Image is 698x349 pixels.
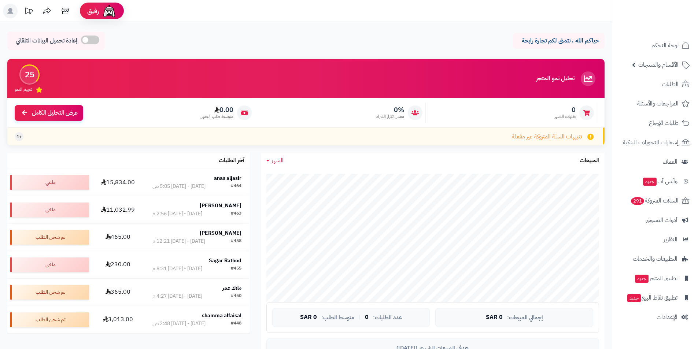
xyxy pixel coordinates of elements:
strong: [PERSON_NAME] [200,229,241,237]
span: 0 [365,314,369,321]
span: متوسط الطلب: [321,315,354,321]
span: إشعارات التحويلات البنكية [623,137,679,148]
div: [DATE] - [DATE] 8:31 م [152,265,202,272]
span: +1 [16,134,22,140]
span: الطلبات [662,79,679,89]
span: وآتس آب [642,176,677,186]
div: [DATE] - [DATE] 4:27 م [152,293,202,300]
span: جديد [635,275,649,283]
span: إعادة تحميل البيانات التلقائي [16,37,77,45]
div: تم شحن الطلب [10,230,89,245]
span: 291 [631,197,644,205]
div: #464 [231,183,241,190]
span: العملاء [663,157,677,167]
a: لوحة التحكم [617,37,694,54]
span: جديد [643,178,657,186]
a: السلات المتروكة291 [617,192,694,209]
a: إشعارات التحويلات البنكية [617,134,694,151]
span: الأقسام والمنتجات [638,60,679,70]
div: #463 [231,210,241,218]
img: logo-2.png [648,19,691,34]
td: 15,834.00 [92,169,144,196]
div: #458 [231,238,241,245]
span: المراجعات والأسئلة [637,99,679,109]
div: [DATE] - [DATE] 5:05 ص [152,183,206,190]
span: السلات المتروكة [630,196,679,206]
strong: Sagar Rathod [209,257,241,264]
span: رفيق [87,7,99,15]
a: تحديثات المنصة [19,4,38,20]
span: تطبيق المتجر [634,273,677,283]
div: ملغي [10,175,89,190]
span: تطبيق نقاط البيع [627,293,677,303]
span: | [359,315,361,320]
strong: [PERSON_NAME] [200,202,241,209]
a: الطلبات [617,75,694,93]
span: جديد [627,294,641,302]
span: 0 [554,106,576,114]
h3: آخر الطلبات [219,157,244,164]
a: الإعدادات [617,308,694,326]
a: تطبيق نقاط البيعجديد [617,289,694,307]
div: #455 [231,265,241,272]
a: وآتس آبجديد [617,172,694,190]
span: 0% [376,106,404,114]
span: 0 SAR [300,314,317,321]
td: 465.00 [92,224,144,251]
span: طلبات الإرجاع [649,118,679,128]
p: حياكم الله ، نتمنى لكم تجارة رابحة [518,37,599,45]
h3: تحليل نمو المتجر [536,75,575,82]
div: [DATE] - [DATE] 12:21 م [152,238,205,245]
span: تنبيهات السلة المتروكة غير مفعلة [512,133,582,141]
strong: anas aljasir [214,174,241,182]
span: طلبات الشهر [554,114,576,120]
span: إجمالي المبيعات: [507,315,543,321]
span: أدوات التسويق [646,215,677,225]
a: التقارير [617,231,694,248]
span: 0.00 [200,106,233,114]
div: ملغي [10,257,89,272]
a: الشهر [266,156,284,165]
a: المراجعات والأسئلة [617,95,694,112]
td: 11,032.99 [92,196,144,223]
a: العملاء [617,153,694,171]
span: 0 SAR [486,314,503,321]
span: التقارير [664,234,677,245]
strong: ملاك عمر [222,284,241,292]
td: 230.00 [92,251,144,278]
a: أدوات التسويق [617,211,694,229]
span: متوسط طلب العميل [200,114,233,120]
span: تقييم النمو [15,86,32,93]
strong: shamma alfaisal [202,312,241,319]
span: عرض التحليل الكامل [32,109,78,117]
a: تطبيق المتجرجديد [617,270,694,287]
span: لوحة التحكم [651,40,679,51]
span: معدل تكرار الشراء [376,114,404,120]
span: الإعدادات [657,312,677,322]
a: التطبيقات والخدمات [617,250,694,268]
a: عرض التحليل الكامل [15,105,83,121]
td: 365.00 [92,279,144,306]
div: #448 [231,320,241,327]
div: #450 [231,293,241,300]
img: ai-face.png [102,4,117,18]
h3: المبيعات [580,157,599,164]
div: [DATE] - [DATE] 2:56 م [152,210,202,218]
div: [DATE] - [DATE] 2:48 ص [152,320,206,327]
span: عدد الطلبات: [373,315,402,321]
span: الشهر [272,156,284,165]
a: طلبات الإرجاع [617,114,694,132]
div: تم شحن الطلب [10,312,89,327]
td: 3,013.00 [92,306,144,333]
span: التطبيقات والخدمات [633,254,677,264]
div: ملغي [10,203,89,217]
div: تم شحن الطلب [10,285,89,300]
